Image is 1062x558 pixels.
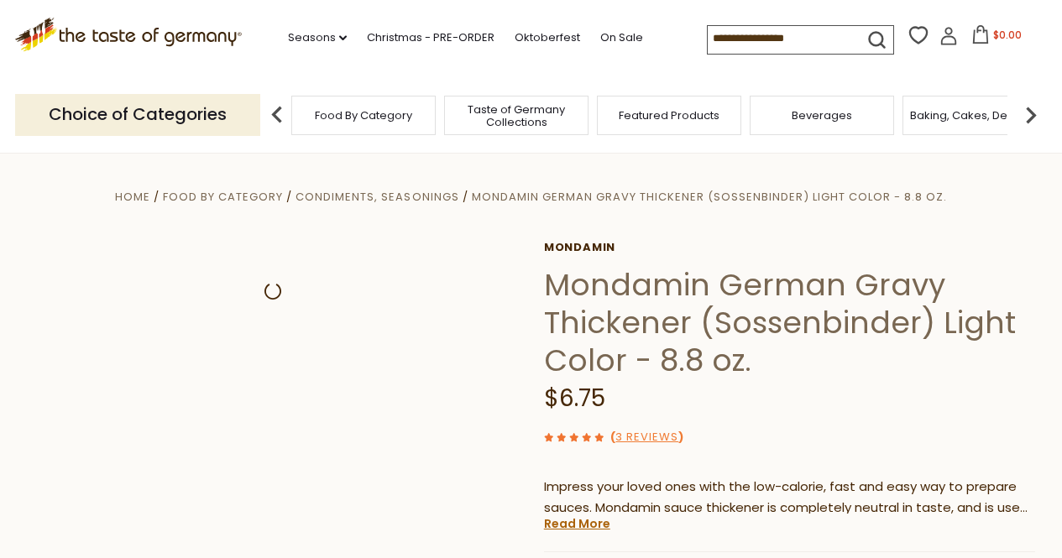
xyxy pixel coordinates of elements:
[115,189,150,205] a: Home
[600,29,643,47] a: On Sale
[296,189,458,205] a: Condiments, Seasonings
[792,109,852,122] a: Beverages
[544,241,1035,254] a: Mondamin
[288,29,347,47] a: Seasons
[961,25,1033,50] button: $0.00
[449,103,583,128] a: Taste of Germany Collections
[615,429,678,446] a: 3 Reviews
[315,109,412,122] a: Food By Category
[544,266,1035,379] h1: Mondamin German Gravy Thickener (Sossenbinder) Light Color - 8.8 oz.
[163,189,283,205] a: Food By Category
[515,29,580,47] a: Oktoberfest
[260,98,294,132] img: previous arrow
[993,28,1022,42] span: $0.00
[1014,98,1048,132] img: next arrow
[544,382,605,415] span: $6.75
[544,477,1035,519] p: Impress your loved ones with the low-calorie, fast and easy way to prepare sauces. Mondamin sauce...
[472,189,947,205] a: Mondamin German Gravy Thickener (Sossenbinder) Light Color - 8.8 oz.
[619,109,719,122] a: Featured Products
[367,29,494,47] a: Christmas - PRE-ORDER
[610,429,683,445] span: ( )
[910,109,1040,122] a: Baking, Cakes, Desserts
[544,515,610,532] a: Read More
[15,94,260,135] p: Choice of Categories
